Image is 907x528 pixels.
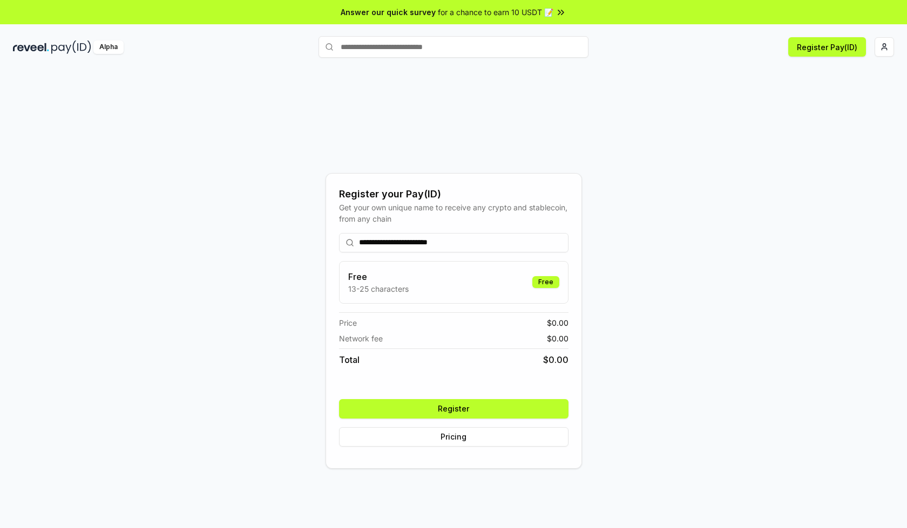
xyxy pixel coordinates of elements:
span: Answer our quick survey [341,6,436,18]
p: 13-25 characters [348,283,409,294]
span: $ 0.00 [547,333,568,344]
button: Register [339,399,568,419]
div: Register your Pay(ID) [339,187,568,202]
div: Alpha [93,40,124,54]
div: Free [532,276,559,288]
button: Pricing [339,427,568,447]
span: $ 0.00 [547,317,568,328]
span: Total [339,353,360,366]
button: Register Pay(ID) [788,37,866,57]
span: Price [339,317,357,328]
span: for a chance to earn 10 USDT 📝 [438,6,553,18]
span: $ 0.00 [543,353,568,366]
img: pay_id [51,40,91,54]
div: Get your own unique name to receive any crypto and stablecoin, from any chain [339,202,568,224]
img: reveel_dark [13,40,49,54]
span: Network fee [339,333,383,344]
h3: Free [348,270,409,283]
